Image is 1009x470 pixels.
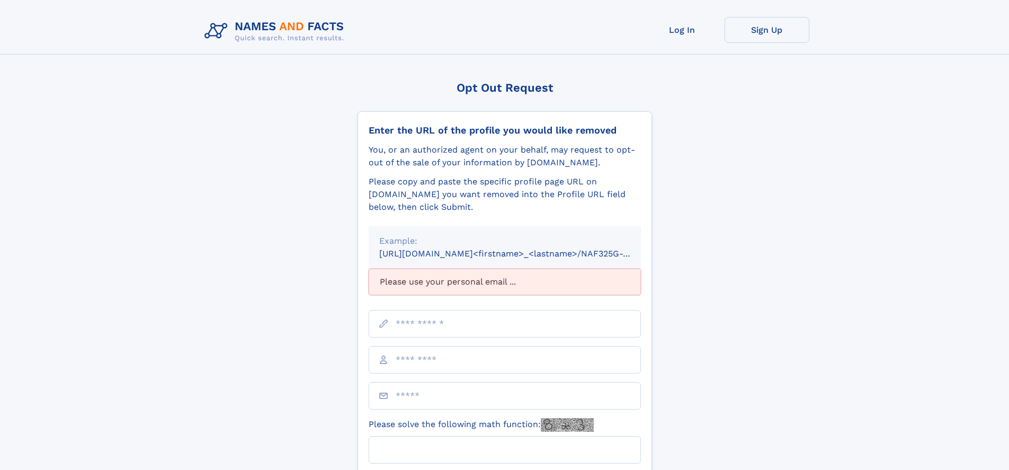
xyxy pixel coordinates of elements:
a: Sign Up [725,17,809,43]
div: Example: [379,235,630,247]
img: Logo Names and Facts [200,17,353,46]
div: Enter the URL of the profile you would like removed [369,125,641,136]
div: Please use your personal email ... [369,269,641,295]
div: You, or an authorized agent on your behalf, may request to opt-out of the sale of your informatio... [369,144,641,169]
a: Log In [640,17,725,43]
div: Please copy and paste the specific profile page URL on [DOMAIN_NAME] you want removed into the Pr... [369,175,641,214]
label: Please solve the following math function: [369,418,594,432]
div: Opt Out Request [358,81,652,94]
small: [URL][DOMAIN_NAME]<firstname>_<lastname>/NAF325G-xxxxxxxx [379,249,661,259]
